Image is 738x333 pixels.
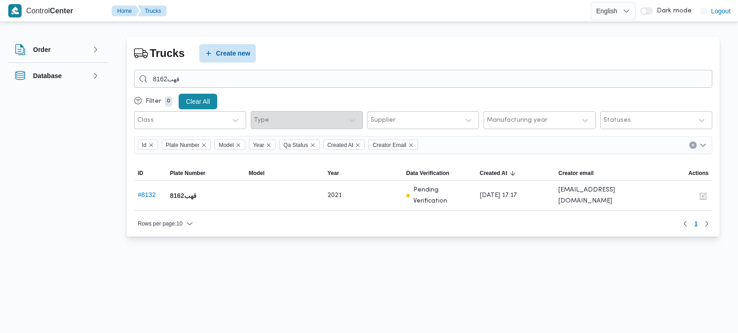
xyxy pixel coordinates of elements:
span: Year [327,169,339,177]
p: Pending Verification [413,185,472,207]
button: Remove Created At from selection in this group [355,142,361,148]
svg: Sorted in descending order [509,169,517,177]
div: Class [137,117,154,124]
button: Page 1 of 1 [691,218,701,229]
button: ID [134,166,166,181]
button: Remove Model from selection in this group [236,142,241,148]
button: Logout [696,2,734,20]
span: Created At; Sorted in descending order [480,169,507,177]
span: Id [142,140,146,150]
button: Open list of options [699,141,707,149]
p: Filter [146,98,161,105]
button: Database [15,70,101,81]
span: 2021 [327,190,342,201]
button: Clear input [689,141,697,149]
button: Remove Creator Email from selection in this group [408,142,414,148]
span: Data Verification [406,169,453,177]
button: Remove Plate Number from selection in this group [201,142,207,148]
button: #8132 [138,191,156,198]
span: Id [138,140,158,150]
span: Create new [214,48,248,59]
span: [DATE] 17:17 [480,190,517,201]
span: Created At [327,140,354,150]
span: Actions [688,169,709,177]
span: Year [249,140,276,150]
span: Creator email [558,169,597,177]
button: Trucks [140,6,169,17]
span: Created At [323,140,365,150]
b: قهب8162 [170,190,198,201]
button: Rows per page:10 [134,218,197,229]
span: Creator Email [372,140,406,150]
button: Remove Id from selection in this group [148,142,154,148]
button: Model [245,166,324,181]
span: Creator Email [368,140,417,150]
button: Home [114,6,142,17]
span: Model [214,140,245,150]
button: Plate Number [166,166,245,181]
h2: Trucks [150,45,183,62]
img: X8yXhbKr1z7QwAAAABJRU5ErkJggg== [8,4,22,17]
span: Qa Status [279,140,319,150]
span: Model [219,140,234,150]
span: [EMAIL_ADDRESS][DOMAIN_NAME] [558,185,630,207]
button: Order [15,44,101,55]
button: Next page [701,218,712,229]
span: 1 [694,218,698,229]
span: Dark mode [653,7,692,15]
span: Rows per page : 10 [138,218,182,229]
button: Remove Qa Status from selection in this group [310,142,315,148]
div: Statuses [603,117,631,124]
div: Manufacturing year [487,117,547,124]
span: Qa Status [283,140,308,150]
p: 0 [165,96,172,107]
h3: Order [33,44,51,55]
b: Center [51,8,76,15]
button: Year [324,166,403,181]
button: Remove Year from selection in this group [266,142,271,148]
span: Plate Number [166,140,199,150]
span: Model [249,169,265,177]
input: Search... [134,70,712,88]
h3: Database [33,70,62,81]
span: Plate Number [170,169,205,177]
span: Logout [711,6,731,17]
div: Supplier [371,117,395,124]
button: Previous page [680,218,691,229]
span: Plate Number [162,140,211,150]
button: Created AtSorted in descending order [476,166,555,181]
span: ID [138,169,143,177]
span: Year [253,140,264,150]
button: Create new [197,44,254,62]
button: Clear All [179,94,217,109]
